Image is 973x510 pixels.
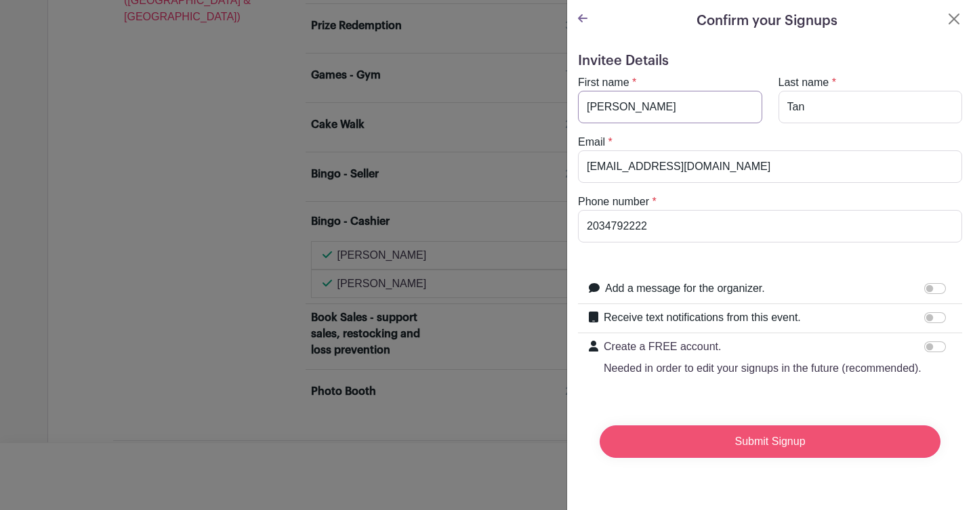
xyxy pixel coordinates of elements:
p: Create a FREE account. [604,339,922,355]
label: Last name [779,75,829,91]
label: Receive text notifications from this event. [604,310,801,326]
button: Close [946,11,962,27]
label: Phone number [578,194,649,210]
label: Email [578,134,605,150]
label: Add a message for the organizer. [605,280,765,297]
p: Needed in order to edit your signups in the future (recommended). [604,360,922,377]
label: First name [578,75,629,91]
h5: Invitee Details [578,53,962,69]
input: Submit Signup [600,425,940,458]
h5: Confirm your Signups [697,11,837,31]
